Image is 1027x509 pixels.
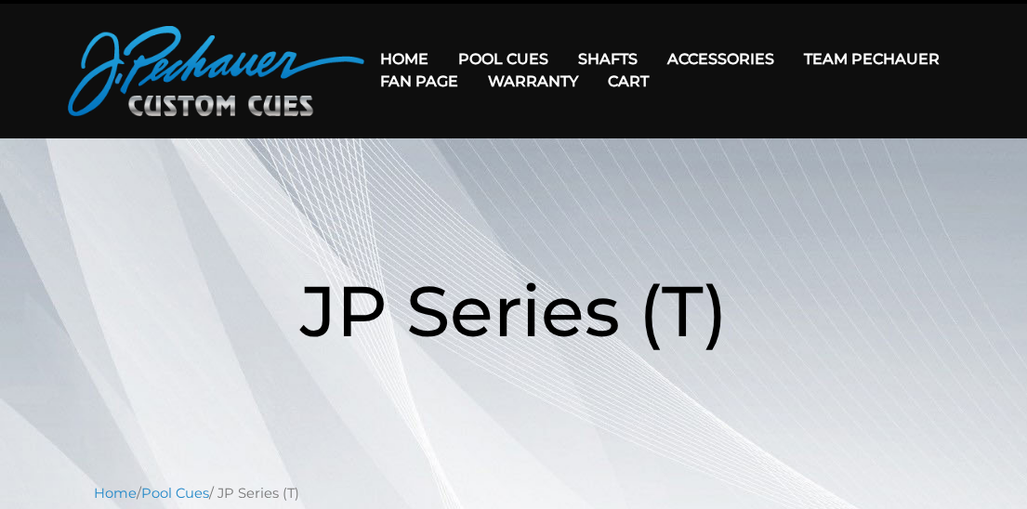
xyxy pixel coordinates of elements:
a: Team Pechauer [788,35,954,83]
a: Fan Page [364,58,472,105]
a: Shafts [562,35,652,83]
a: Home [94,485,137,502]
a: Cart [592,58,663,105]
img: Pechauer Custom Cues [68,26,365,116]
a: Accessories [652,35,788,83]
a: Home [364,35,442,83]
a: Pool Cues [141,485,209,502]
a: Pool Cues [442,35,562,83]
nav: Breadcrumb [94,483,934,503]
a: Warranty [472,58,592,105]
span: JP Series (T) [300,268,728,354]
